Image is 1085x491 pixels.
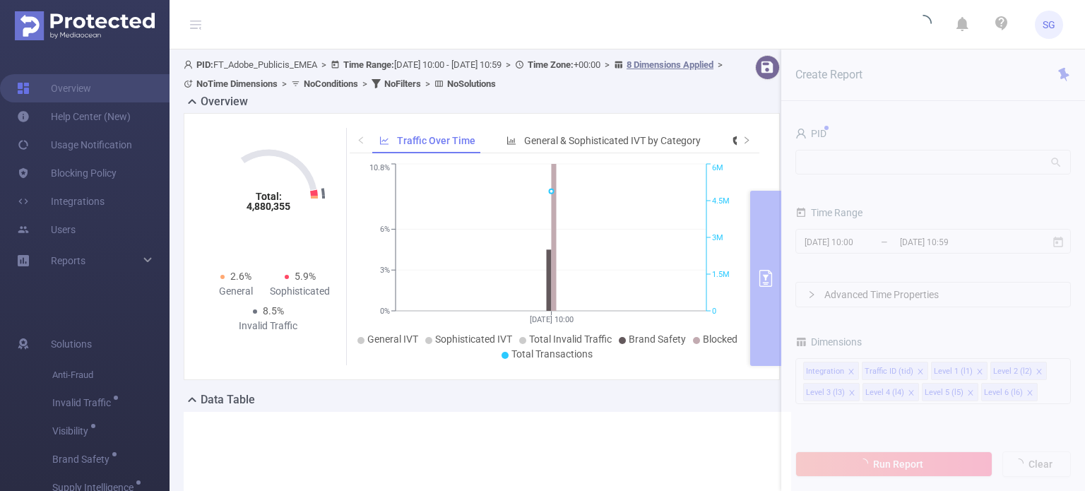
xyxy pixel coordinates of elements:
tspan: 6M [712,164,723,173]
span: Brand Safety [52,454,114,464]
h2: Data Table [201,391,255,408]
tspan: 4.5M [712,196,730,206]
span: > [278,78,291,89]
span: General IVT [367,333,418,345]
i: icon: right [742,136,751,144]
tspan: Total: [255,191,281,202]
span: > [713,59,727,70]
a: Users [17,215,76,244]
span: Solutions [51,330,92,358]
span: SG [1043,11,1055,39]
tspan: 3% [380,266,390,275]
i: icon: bar-chart [506,136,516,146]
i: icon: loading [915,15,932,35]
a: Integrations [17,187,105,215]
span: Sophisticated IVT [435,333,512,345]
span: Total Invalid Traffic [529,333,612,345]
tspan: [DATE] 10:00 [529,315,573,324]
span: > [502,59,515,70]
b: No Conditions [304,78,358,89]
a: Help Center (New) [17,102,131,131]
span: > [421,78,434,89]
i: icon: line-chart [379,136,389,146]
a: Blocking Policy [17,159,117,187]
div: Sophisticated [268,284,333,299]
span: Anti-Fraud [52,361,170,389]
div: Invalid Traffic [236,319,300,333]
i: icon: left [357,136,365,144]
span: Blocked [703,333,737,345]
i: icon: user [184,60,196,69]
span: Invalid Traffic [52,398,116,408]
span: Visibility [52,426,93,436]
a: Overview [17,74,91,102]
span: 5.9% [295,271,316,282]
span: Brand Safety [629,333,686,345]
tspan: 0% [380,307,390,316]
span: 8.5% [263,305,284,317]
tspan: 6% [380,225,390,235]
span: 2.6% [230,271,251,282]
b: Time Zone: [528,59,574,70]
u: 8 Dimensions Applied [627,59,713,70]
span: Traffic Over Time [397,135,475,146]
span: FT_Adobe_Publicis_EMEA [DATE] 10:00 - [DATE] 10:59 +00:00 [184,59,727,89]
tspan: 1.5M [712,270,730,279]
span: > [358,78,372,89]
b: No Filters [384,78,421,89]
tspan: 10.8% [369,164,390,173]
b: No Time Dimensions [196,78,278,89]
a: Usage Notification [17,131,132,159]
b: Time Range: [343,59,394,70]
b: PID: [196,59,213,70]
h2: Overview [201,93,248,110]
tspan: 3M [712,233,723,242]
b: No Solutions [447,78,496,89]
a: Reports [51,247,85,275]
span: > [317,59,331,70]
span: Reports [51,255,85,266]
tspan: 4,880,355 [247,201,290,212]
span: General & Sophisticated IVT by Category [524,135,701,146]
tspan: 0 [712,307,716,316]
span: > [600,59,614,70]
img: Protected Media [15,11,155,40]
div: General [204,284,268,299]
span: Total Transactions [511,348,593,360]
